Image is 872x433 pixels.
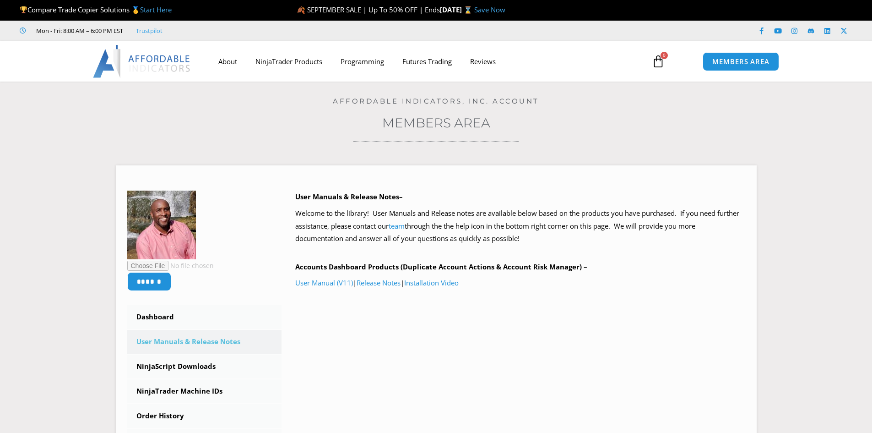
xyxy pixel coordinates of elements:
p: Welcome to the library! User Manuals and Release notes are available below based on the products ... [295,207,745,246]
a: Futures Trading [393,51,461,72]
p: | | [295,277,745,290]
a: Reviews [461,51,505,72]
a: team [389,221,405,230]
a: Installation Video [404,278,459,287]
b: User Manuals & Release Notes– [295,192,403,201]
b: Accounts Dashboard Products (Duplicate Account Actions & Account Risk Manager) – [295,262,587,271]
a: Affordable Indicators, Inc. Account [333,97,539,105]
a: Save Now [474,5,505,14]
a: User Manuals & Release Notes [127,330,282,354]
a: Start Here [140,5,172,14]
a: Trustpilot [136,25,162,36]
a: NinjaTrader Machine IDs [127,379,282,403]
a: Order History [127,404,282,428]
a: Members Area [382,115,490,131]
a: Dashboard [127,305,282,329]
a: Programming [331,51,393,72]
a: 0 [638,48,678,75]
span: 🍂 SEPTEMBER SALE | Up To 50% OFF | Ends [297,5,440,14]
a: User Manual (V11) [295,278,353,287]
a: About [209,51,246,72]
img: LogoAI | Affordable Indicators – NinjaTrader [93,45,191,78]
nav: Menu [209,51,641,72]
a: Release Notes [357,278,401,287]
img: 🏆 [20,6,27,13]
span: 0 [661,52,668,59]
a: NinjaTrader Products [246,51,331,72]
span: MEMBERS AREA [712,58,769,65]
a: NinjaScript Downloads [127,355,282,378]
a: MEMBERS AREA [703,52,779,71]
img: 21cf59dee3435ae6e3fd18452dace1b1a27eee37e948b8415f7ebafa0b6dd634 [127,191,196,259]
span: Mon - Fri: 8:00 AM – 6:00 PM EST [34,25,123,36]
span: Compare Trade Copier Solutions 🥇 [20,5,172,14]
strong: [DATE] ⌛ [440,5,474,14]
